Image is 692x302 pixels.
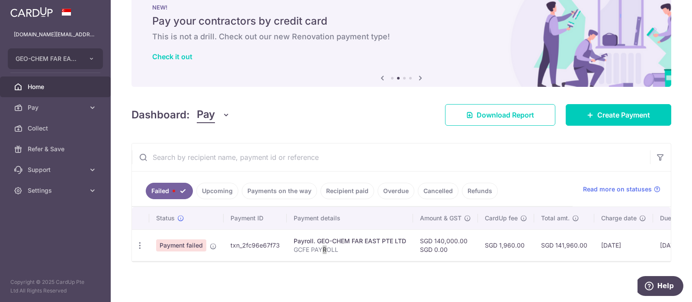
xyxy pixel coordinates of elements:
span: Collect [28,124,85,133]
td: SGD 141,960.00 [534,229,594,261]
a: Recipient paid [320,183,374,199]
p: GCFE PAYROLL [294,245,406,254]
a: Upcoming [196,183,238,199]
th: Payment details [287,207,413,229]
h5: Pay your contractors by credit card [152,14,650,28]
div: Payroll. GEO-CHEM FAR EAST PTE LTD [294,237,406,245]
img: CardUp [10,7,53,17]
span: Home [28,83,85,91]
a: Create Payment [566,104,671,126]
span: Pay [28,103,85,112]
span: Support [28,165,85,174]
span: Pay [197,107,215,123]
a: Overdue [378,183,414,199]
a: Refunds [462,183,498,199]
span: Payment failed [156,239,206,251]
span: Read more on statuses [583,185,652,194]
span: GEO-CHEM FAR EAST PTE LTD [16,54,80,63]
span: Amount & GST [420,214,461,223]
button: Pay [197,107,230,123]
p: [DOMAIN_NAME][EMAIL_ADDRESS][DOMAIN_NAME] [14,30,97,39]
h4: Dashboard: [131,107,190,123]
a: Payments on the way [242,183,317,199]
a: Download Report [445,104,555,126]
iframe: Opens a widget where you can find more information [638,276,683,298]
span: Due date [660,214,686,223]
input: Search by recipient name, payment id or reference [132,143,650,171]
span: Download Report [477,110,534,120]
span: CardUp fee [485,214,518,223]
span: Total amt. [541,214,570,223]
p: NEW! [152,4,650,11]
span: Status [156,214,175,223]
h6: This is not a drill. Check out our new Renovation payment type! [152,32,650,42]
span: Refer & Save [28,145,85,153]
a: Failed [146,183,193,199]
th: Payment ID [224,207,287,229]
span: Settings [28,186,85,195]
td: [DATE] [594,229,653,261]
button: GEO-CHEM FAR EAST PTE LTD [8,48,103,69]
a: Cancelled [418,183,458,199]
a: Check it out [152,52,192,61]
td: txn_2fc96e67f73 [224,229,287,261]
span: Charge date [601,214,637,223]
td: SGD 140,000.00 SGD 0.00 [413,229,478,261]
span: Create Payment [597,110,650,120]
a: Read more on statuses [583,185,660,194]
td: SGD 1,960.00 [478,229,534,261]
